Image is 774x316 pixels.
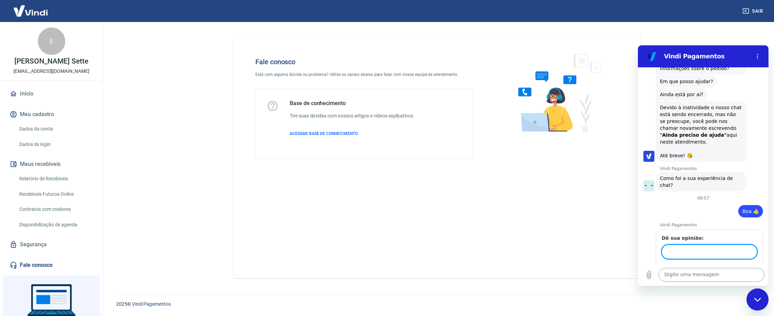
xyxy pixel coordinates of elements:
[290,112,414,120] h6: Tire suas dúvidas com nossos artigos e vídeos explicativos.
[116,301,758,308] p: 2025 ©
[290,131,358,136] span: ACESSAR BASE DE CONHECIMENTO
[132,301,171,307] a: Vindi Pagamentos
[16,218,95,232] a: Disponibilização de agenda
[16,122,95,136] a: Dados da conta
[8,86,95,101] a: Início
[747,289,769,311] iframe: Botão para abrir a janela de mensagens, conversa em andamento
[741,5,766,18] button: Sair
[16,187,95,201] a: Recebíveis Futuros Online
[505,47,609,138] img: Fale conosco
[14,58,88,65] p: [PERSON_NAME] Sette
[8,0,53,21] img: Vindi
[13,68,89,75] p: [EMAIL_ADDRESS][DOMAIN_NAME]
[16,202,95,216] a: Contratos com credores
[255,58,473,66] h4: Fale conosco
[38,27,65,55] div: E
[290,100,414,107] h5: Base de conhecimento
[8,237,95,252] a: Segurança
[8,258,95,273] a: Fale conosco
[8,157,95,172] button: Meus recebíveis
[638,45,769,286] iframe: Janela de mensagens
[16,137,95,151] a: Dados de login
[8,107,95,122] button: Meu cadastro
[255,71,473,78] p: Está com alguma dúvida ou problema? Utilize os canais abaixo para falar com nossa equipe de atend...
[16,172,95,186] a: Relatório de Recebíveis
[290,131,414,137] a: ACESSAR BASE DE CONHECIMENTO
